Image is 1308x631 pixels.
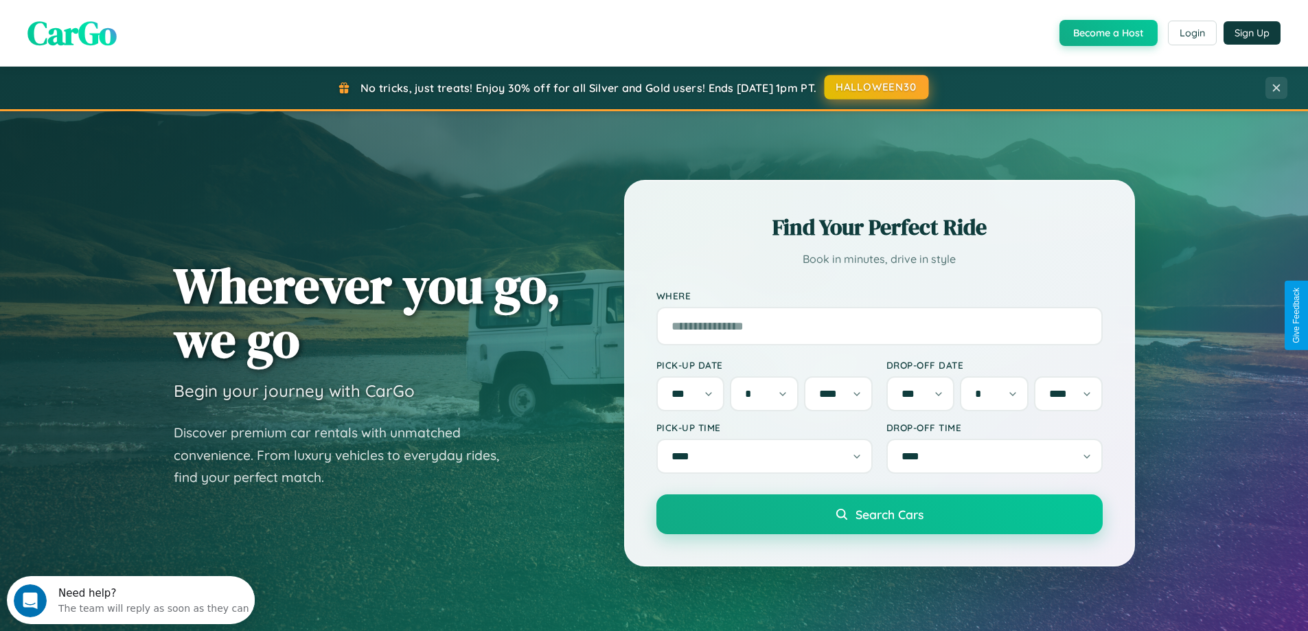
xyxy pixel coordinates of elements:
[51,23,242,37] div: The team will reply as soon as they can
[51,12,242,23] div: Need help?
[656,290,1103,301] label: Where
[886,422,1103,433] label: Drop-off Time
[656,422,873,433] label: Pick-up Time
[174,422,517,489] p: Discover premium car rentals with unmatched convenience. From luxury vehicles to everyday rides, ...
[825,75,929,100] button: HALLOWEEN30
[14,584,47,617] iframe: Intercom live chat
[856,507,923,522] span: Search Cars
[174,380,415,401] h3: Begin your journey with CarGo
[1168,21,1217,45] button: Login
[360,81,816,95] span: No tricks, just treats! Enjoy 30% off for all Silver and Gold users! Ends [DATE] 1pm PT.
[174,258,561,367] h1: Wherever you go, we go
[656,249,1103,269] p: Book in minutes, drive in style
[1059,20,1158,46] button: Become a Host
[656,494,1103,534] button: Search Cars
[7,576,255,624] iframe: Intercom live chat discovery launcher
[27,10,117,56] span: CarGo
[886,359,1103,371] label: Drop-off Date
[1292,288,1301,343] div: Give Feedback
[656,359,873,371] label: Pick-up Date
[656,212,1103,242] h2: Find Your Perfect Ride
[1224,21,1281,45] button: Sign Up
[5,5,255,43] div: Open Intercom Messenger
